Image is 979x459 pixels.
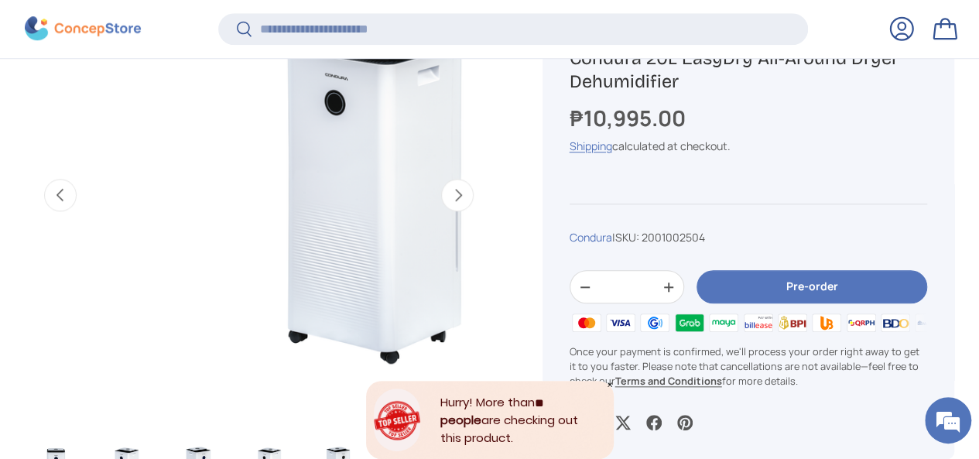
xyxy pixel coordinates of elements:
[775,312,810,335] img: bpi
[638,312,672,335] img: gcash
[844,312,878,335] img: qrph
[570,139,612,153] a: Shipping
[570,104,690,133] strong: ₱10,995.00
[90,133,214,289] span: We're online!
[878,312,912,335] img: bdo
[912,312,946,335] img: metrobank
[25,17,141,41] img: ConcepStore
[615,231,639,245] span: SKU:
[570,344,927,389] p: Once your payment is confirmed, we'll process your order right away to get it to you faster. Plea...
[570,138,927,154] div: calculated at checkout.
[80,87,260,107] div: Chat with us now
[254,8,291,45] div: Minimize live chat window
[570,312,604,335] img: master
[604,312,638,335] img: visa
[697,271,927,304] button: Pre-order
[570,231,612,245] a: Condura
[8,300,295,354] textarea: Type your message and hit 'Enter'
[642,231,705,245] span: 2001002504
[570,46,927,94] h1: Condura 20L EasyDry All-Around Dryer Dehumidifier
[673,312,707,335] img: grabpay
[741,312,775,335] img: billease
[615,374,722,388] a: Terms and Conditions
[810,312,844,335] img: ubp
[707,312,741,335] img: maya
[612,231,705,245] span: |
[606,381,614,389] div: Close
